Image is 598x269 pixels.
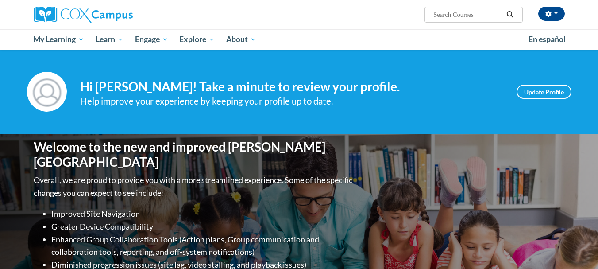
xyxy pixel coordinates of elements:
li: Greater Device Compatibility [51,220,355,233]
li: Improved Site Navigation [51,207,355,220]
a: Learn [90,29,129,50]
a: About [220,29,262,50]
div: Help improve your experience by keeping your profile up to date. [80,94,503,109]
span: Engage [135,34,168,45]
a: Update Profile [517,85,571,99]
img: Profile Image [27,72,67,112]
a: Explore [174,29,220,50]
h1: Welcome to the new and improved [PERSON_NAME][GEOGRAPHIC_DATA] [34,140,355,169]
a: En español [523,30,571,49]
a: Cox Campus [34,7,202,23]
a: Engage [129,29,174,50]
span: About [226,34,256,45]
input: Search Courses [432,9,503,20]
span: Learn [96,34,123,45]
span: Explore [179,34,215,45]
h4: Hi [PERSON_NAME]! Take a minute to review your profile. [80,79,503,94]
img: Cox Campus [34,7,133,23]
p: Overall, we are proud to provide you with a more streamlined experience. Some of the specific cha... [34,174,355,199]
button: Account Settings [538,7,565,21]
span: My Learning [33,34,84,45]
span: En español [529,35,566,44]
li: Enhanced Group Collaboration Tools (Action plans, Group communication and collaboration tools, re... [51,233,355,259]
a: My Learning [28,29,90,50]
button: Search [503,9,517,20]
div: Main menu [20,29,578,50]
iframe: Button to launch messaging window [563,234,591,262]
